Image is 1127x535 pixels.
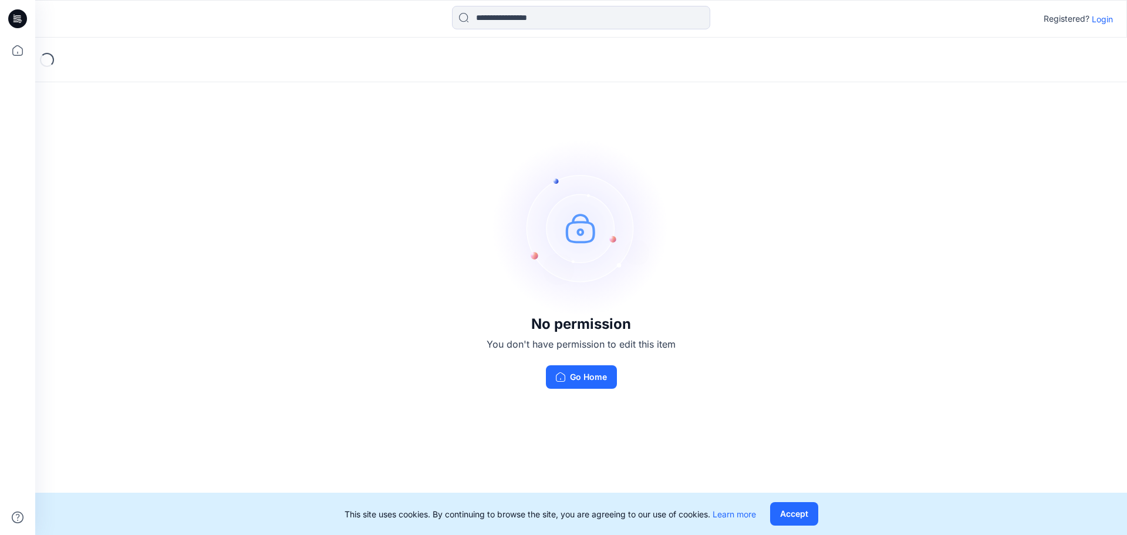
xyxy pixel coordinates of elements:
p: Registered? [1044,12,1089,26]
button: Go Home [546,365,617,389]
p: Login [1092,13,1113,25]
a: Learn more [713,509,756,519]
h3: No permission [487,316,676,332]
p: You don't have permission to edit this item [487,337,676,351]
img: no-perm.svg [493,140,669,316]
p: This site uses cookies. By continuing to browse the site, you are agreeing to our use of cookies. [345,508,756,520]
button: Accept [770,502,818,526]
